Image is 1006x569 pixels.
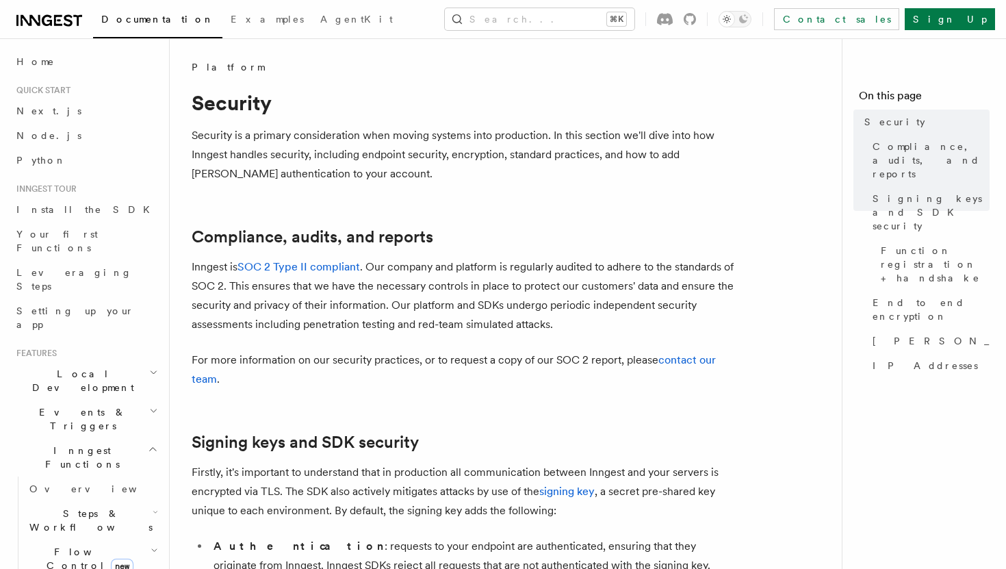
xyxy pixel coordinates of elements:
[11,362,161,400] button: Local Development
[320,14,393,25] span: AgentKit
[719,11,751,27] button: Toggle dark mode
[11,260,161,299] a: Leveraging Steps
[16,55,55,68] span: Home
[192,227,433,246] a: Compliance, audits, and reports
[11,299,161,337] a: Setting up your app
[237,260,360,273] a: SOC 2 Type II compliant
[859,88,990,110] h4: On this page
[16,305,134,330] span: Setting up your app
[16,130,81,141] span: Node.js
[16,229,98,253] span: Your first Functions
[11,222,161,260] a: Your first Functions
[873,140,990,181] span: Compliance, audits, and reports
[192,126,739,184] p: Security is a primary consideration when moving systems into production. In this section we'll di...
[93,4,222,38] a: Documentation
[873,359,978,372] span: IP Addresses
[24,477,161,501] a: Overview
[222,4,312,37] a: Examples
[192,463,739,520] p: Firstly, it's important to understand that in production all communication between Inngest and yo...
[859,110,990,134] a: Security
[24,501,161,540] button: Steps & Workflows
[192,60,264,74] span: Platform
[873,296,990,323] span: End to end encryption
[445,8,634,30] button: Search...⌘K
[11,438,161,477] button: Inngest Functions
[11,148,161,173] a: Python
[16,105,81,116] span: Next.js
[867,353,990,378] a: IP Addresses
[881,244,990,285] span: Function registration + handshake
[16,155,66,166] span: Python
[11,49,161,74] a: Home
[16,204,158,215] span: Install the SDK
[11,197,161,222] a: Install the SDK
[867,290,990,329] a: End to end encryption
[875,238,990,290] a: Function registration + handshake
[11,444,148,471] span: Inngest Functions
[312,4,401,37] a: AgentKit
[867,329,990,353] a: [PERSON_NAME]
[11,367,149,394] span: Local Development
[192,90,739,115] h1: Security
[29,483,170,494] span: Overview
[192,351,739,389] p: For more information on our security practices, or to request a copy of our SOC 2 report, please .
[774,8,899,30] a: Contact sales
[864,115,925,129] span: Security
[24,507,153,534] span: Steps & Workflows
[11,99,161,123] a: Next.js
[867,134,990,186] a: Compliance, audits, and reports
[231,14,304,25] span: Examples
[192,257,739,334] p: Inngest is . Our company and platform is regularly audited to adhere to the standards of SOC 2. T...
[905,8,995,30] a: Sign Up
[16,267,132,292] span: Leveraging Steps
[11,85,70,96] span: Quick start
[11,348,57,359] span: Features
[539,485,595,498] a: signing key
[873,192,990,233] span: Signing keys and SDK security
[11,123,161,148] a: Node.js
[607,12,626,26] kbd: ⌘K
[11,184,77,194] span: Inngest tour
[11,405,149,433] span: Events & Triggers
[867,186,990,238] a: Signing keys and SDK security
[192,433,419,452] a: Signing keys and SDK security
[101,14,214,25] span: Documentation
[214,540,385,553] strong: Authentication
[11,400,161,438] button: Events & Triggers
